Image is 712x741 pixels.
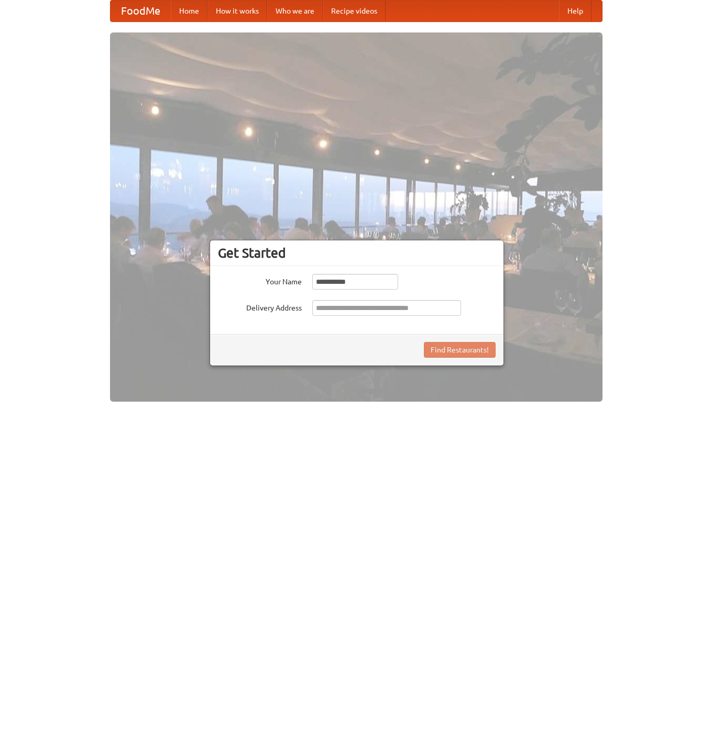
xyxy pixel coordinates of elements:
[207,1,267,21] a: How it works
[323,1,386,21] a: Recipe videos
[218,245,496,261] h3: Get Started
[267,1,323,21] a: Who we are
[171,1,207,21] a: Home
[218,274,302,287] label: Your Name
[218,300,302,313] label: Delivery Address
[559,1,591,21] a: Help
[111,1,171,21] a: FoodMe
[424,342,496,358] button: Find Restaurants!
